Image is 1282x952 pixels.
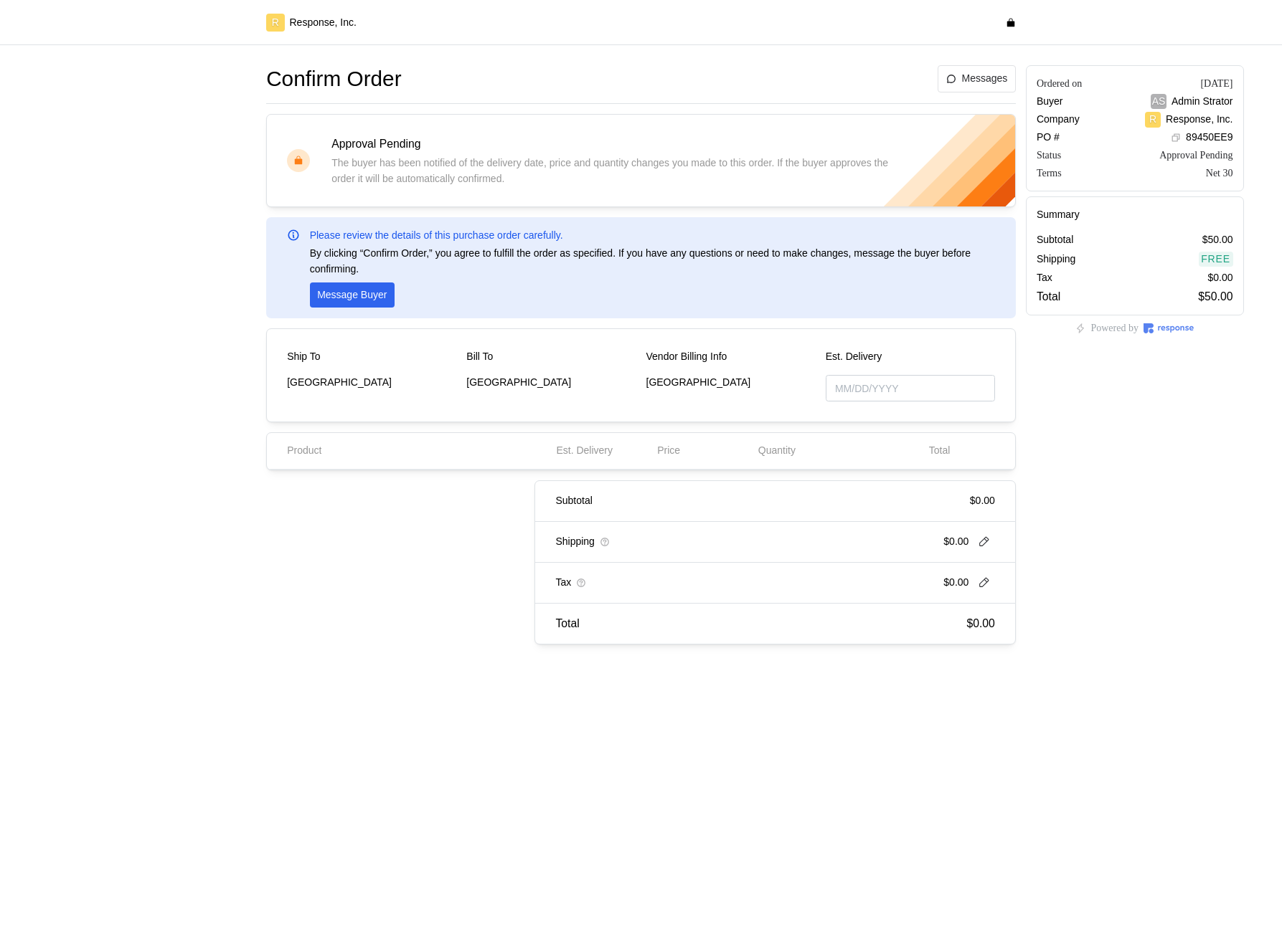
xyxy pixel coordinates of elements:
div: Status [1037,148,1061,163]
p: Quantity [758,443,796,459]
div: Ordered on [1037,76,1082,91]
p: AS [1152,94,1166,110]
div: Net 30 [1206,166,1233,181]
p: Total [929,443,951,459]
p: Tax [1037,270,1052,286]
img: Response Logo [1144,323,1194,333]
p: Est. Delivery [826,349,995,365]
p: Tax [555,575,571,591]
button: Messages [938,65,1016,92]
p: Bill To [466,349,493,365]
div: Approval Pending [1159,148,1232,163]
p: Price [657,443,680,459]
p: Est. Delivery [556,443,613,459]
p: $50.00 [1198,287,1232,305]
p: Shipping [555,534,595,550]
p: Ship To [287,349,320,365]
p: Approval Pending [331,135,420,153]
p: Company [1037,112,1080,128]
p: $50.00 [1202,232,1233,248]
p: $0.00 [943,534,968,550]
p: Response, Inc. [1166,112,1232,128]
h5: Summary [1037,207,1233,222]
p: Response, Inc. [290,15,357,31]
p: 89450EE9 [1186,130,1232,146]
p: The buyer has been notified of the delivery date, price and quantity changes you made to this ord... [331,156,897,186]
p: Shipping [1037,252,1076,267]
p: Powered by [1090,320,1139,336]
p: By clicking “Confirm Order,” you agree to fulfill the order as specified. If you have any questio... [310,246,995,277]
p: R [1149,112,1156,128]
p: Message Buyer [317,287,387,303]
div: [DATE] [1200,76,1232,91]
button: Message Buyer [310,282,395,308]
p: $0.00 [943,575,968,591]
p: [GEOGRAPHIC_DATA] [287,375,456,391]
input: MM/DD/YYYY [826,375,995,401]
p: Total [555,614,579,632]
p: $0.00 [1207,270,1232,286]
p: $0.00 [970,493,995,509]
p: Product [287,443,321,459]
p: R [272,15,279,31]
h1: Confirm Order [266,65,401,93]
p: Free [1201,252,1230,267]
p: Buyer [1037,94,1063,110]
p: Subtotal [555,493,592,509]
p: Admin Strator [1172,94,1233,110]
p: [GEOGRAPHIC_DATA] [646,375,816,391]
div: Terms [1037,166,1062,181]
p: Please review the details of this purchase order carefully. [310,228,563,244]
p: Subtotal [1037,232,1073,248]
p: Messages [962,71,1008,87]
p: Total [1037,287,1060,305]
p: $0.00 [966,614,994,632]
p: PO # [1037,130,1060,146]
p: [GEOGRAPHIC_DATA] [466,375,636,391]
p: Vendor Billing Info [646,349,727,365]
